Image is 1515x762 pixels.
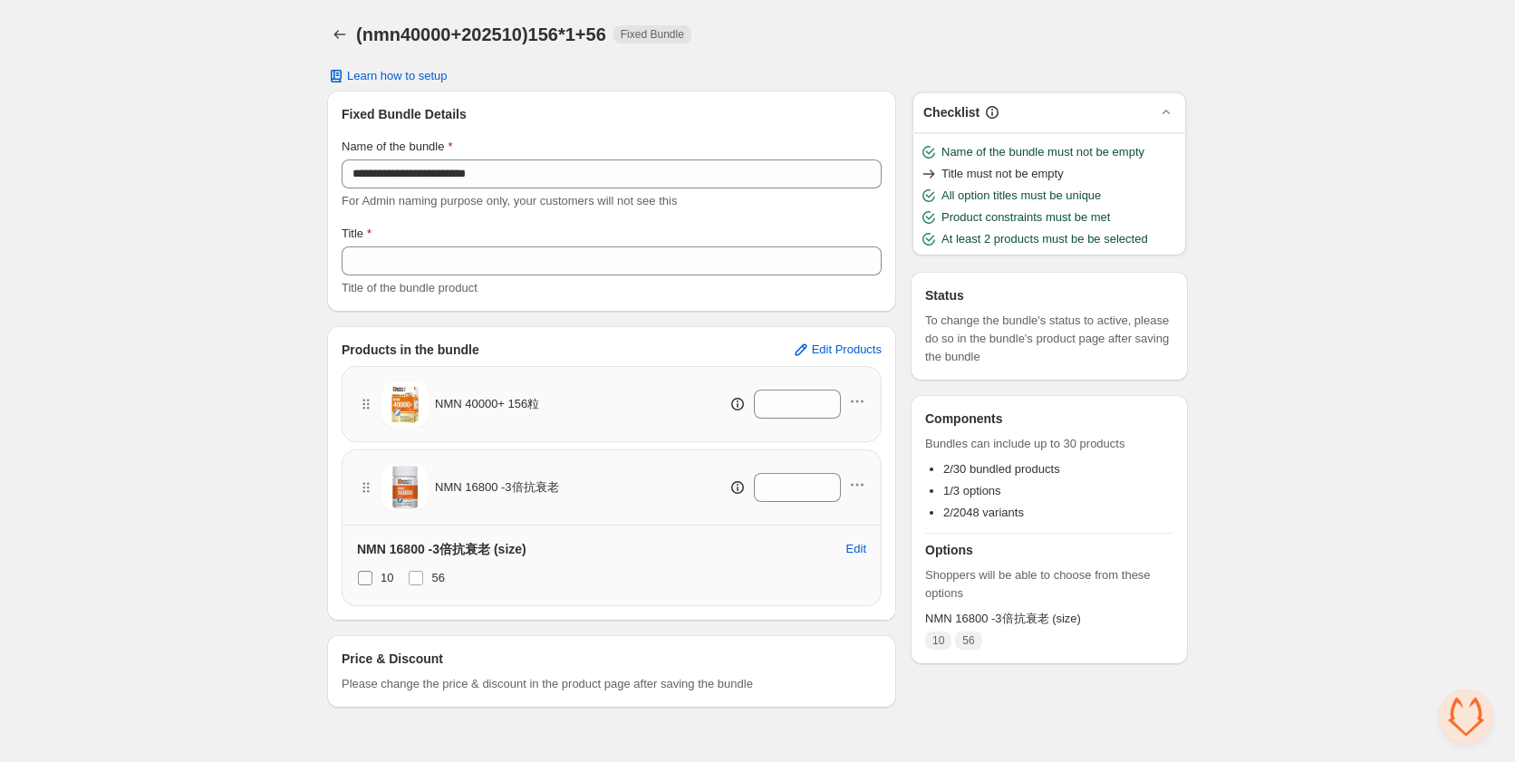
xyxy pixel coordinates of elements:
[435,478,559,497] span: NMN 16800 -3倍抗衰老
[381,571,393,584] span: 10
[1439,690,1493,744] div: 开放式聊天
[356,24,606,45] h1: (nmn40000+202510)156*1+56
[925,435,1173,453] span: Bundles can include up to 30 products
[941,165,1064,183] span: Title must not be empty
[925,566,1173,603] span: Shoppers will be able to choose from these options
[941,208,1110,227] span: Product constraints must be met
[941,230,1148,248] span: At least 2 products must be be selected
[781,335,893,364] button: Edit Products
[941,143,1144,161] span: Name of the bundle must not be empty
[943,506,1024,519] span: 2/2048 variants
[962,633,974,648] span: 56
[943,484,1001,497] span: 1/3 options
[925,312,1173,366] span: To change the bundle's status to active, please do so in the bundle's product page after saving t...
[357,540,526,558] h3: NMN 16800 -3倍抗衰老 (size)
[342,281,478,294] span: Title of the bundle product
[431,571,444,584] span: 56
[932,633,944,648] span: 10
[342,194,677,207] span: For Admin naming purpose only, your customers will not see this
[943,462,1060,476] span: 2/30 bundled products
[621,27,684,42] span: Fixed Bundle
[835,535,877,564] button: Edit
[342,341,479,359] h3: Products in the bundle
[925,410,1003,428] h3: Components
[812,342,882,357] span: Edit Products
[342,105,882,123] h3: Fixed Bundle Details
[925,610,1173,628] span: NMN 16800 -3倍抗衰老 (size)
[316,63,458,89] button: Learn how to setup
[925,541,1173,559] h3: Options
[342,225,372,243] label: Title
[342,650,443,668] h3: Price & Discount
[342,675,753,693] span: Please change the price & discount in the product page after saving the bundle
[941,187,1101,205] span: All option titles must be unique
[846,542,866,556] span: Edit
[347,69,448,83] span: Learn how to setup
[382,465,428,510] img: NMN 16800 -3倍抗衰老
[925,286,1173,304] h3: Status
[382,381,428,427] img: NMN 40000+ 156粒
[327,22,352,47] button: Back
[342,138,453,156] label: Name of the bundle
[435,395,539,413] span: NMN 40000+ 156粒
[923,103,979,121] h3: Checklist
